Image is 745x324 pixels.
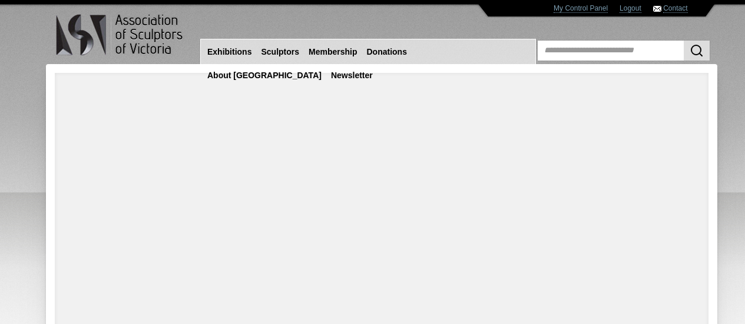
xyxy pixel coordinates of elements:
img: Contact ASV [653,6,661,12]
a: Membership [304,41,362,63]
a: Donations [362,41,412,63]
a: My Control Panel [554,4,608,13]
a: Logout [620,4,641,13]
a: Exhibitions [203,41,256,63]
a: About [GEOGRAPHIC_DATA] [203,65,326,86]
a: Contact [663,4,687,13]
img: Search [690,44,704,58]
a: Newsletter [326,65,378,86]
img: logo.png [55,12,185,58]
a: Sculptors [256,41,304,63]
